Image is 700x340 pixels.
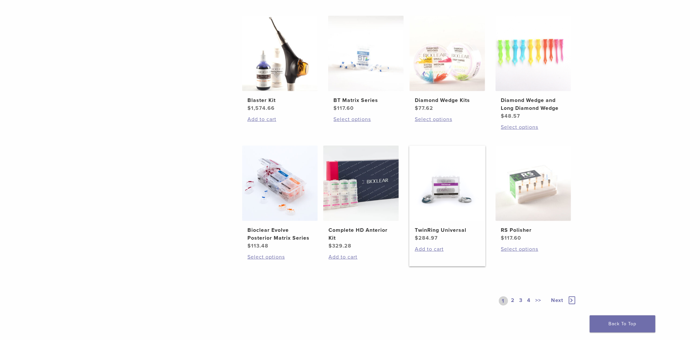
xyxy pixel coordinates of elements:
[247,226,312,242] h2: Bioclear Evolve Posterior Matrix Series
[328,16,404,112] a: BT Matrix SeriesBT Matrix Series $117.60
[518,296,524,306] a: 3
[247,253,312,261] a: Select options for “Bioclear Evolve Posterior Matrix Series”
[415,115,480,123] a: Select options for “Diamond Wedge Kits”
[323,146,399,221] img: Complete HD Anterior Kit
[329,243,351,249] bdi: 329.28
[247,243,268,249] bdi: 113.48
[247,96,312,104] h2: Blaster Kit
[501,226,566,234] h2: RS Polisher
[501,113,504,119] span: $
[501,235,504,241] span: $
[551,297,563,304] span: Next
[328,16,404,91] img: BT Matrix Series
[510,296,516,306] a: 2
[333,105,354,111] bdi: 117.60
[247,243,251,249] span: $
[415,105,433,111] bdi: 77.62
[590,315,655,332] a: Back To Top
[242,146,318,221] img: Bioclear Evolve Posterior Matrix Series
[333,105,337,111] span: $
[329,253,393,261] a: Add to cart: “Complete HD Anterior Kit”
[495,16,572,120] a: Diamond Wedge and Long Diamond WedgeDiamond Wedge and Long Diamond Wedge $48.57
[501,113,520,119] bdi: 48.57
[333,96,398,104] h2: BT Matrix Series
[247,115,312,123] a: Add to cart: “Blaster Kit”
[501,96,566,112] h2: Diamond Wedge and Long Diamond Wedge
[415,235,418,241] span: $
[495,146,572,242] a: RS PolisherRS Polisher $117.60
[534,296,543,306] a: >>
[415,226,480,234] h2: TwinRing Universal
[526,296,532,306] a: 4
[415,235,438,241] bdi: 284.97
[242,146,318,250] a: Bioclear Evolve Posterior Matrix SeriesBioclear Evolve Posterior Matrix Series $113.48
[242,16,318,91] img: Blaster Kit
[247,105,275,111] bdi: 1,574.66
[415,96,480,104] h2: Diamond Wedge Kits
[415,105,418,111] span: $
[415,245,480,253] a: Add to cart: “TwinRing Universal”
[501,245,566,253] a: Select options for “RS Polisher”
[329,243,332,249] span: $
[329,226,393,242] h2: Complete HD Anterior Kit
[323,146,399,250] a: Complete HD Anterior KitComplete HD Anterior Kit $329.28
[501,123,566,131] a: Select options for “Diamond Wedge and Long Diamond Wedge”
[496,16,571,91] img: Diamond Wedge and Long Diamond Wedge
[410,16,485,91] img: Diamond Wedge Kits
[496,146,571,221] img: RS Polisher
[409,146,486,242] a: TwinRing UniversalTwinRing Universal $284.97
[499,296,508,306] a: 1
[410,146,485,221] img: TwinRing Universal
[501,235,521,241] bdi: 117.60
[247,105,251,111] span: $
[242,16,318,112] a: Blaster KitBlaster Kit $1,574.66
[333,115,398,123] a: Select options for “BT Matrix Series”
[409,16,486,112] a: Diamond Wedge KitsDiamond Wedge Kits $77.62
